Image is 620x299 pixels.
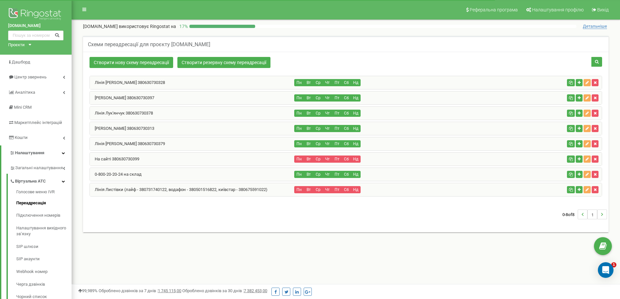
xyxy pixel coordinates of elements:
a: Лінія Листівки (лайф - 380731740122, водафон - 380501516822, київстар - 380675591022) [90,187,268,192]
button: Вт [304,156,313,163]
button: Пн [294,140,304,147]
input: Пошук за номером [8,31,63,40]
u: 1 745 115,00 [158,288,181,293]
a: Налаштування вихідного зв’язку [16,222,72,240]
span: 1 [611,262,616,267]
a: 0-800-20-20-24 на склад [90,172,142,177]
button: Сб [341,156,351,163]
a: [DOMAIN_NAME] [8,23,63,29]
button: Пн [294,94,304,102]
button: Ср [313,140,323,147]
button: Нд [351,171,361,178]
div: Проєкти [8,42,25,48]
a: [PERSON_NAME] 380630730397 [90,95,154,100]
span: Налаштування профілю [532,7,584,12]
a: Черга дзвінків [16,278,72,291]
span: of [568,211,572,217]
button: Пт [332,186,342,193]
button: Ср [313,156,323,163]
span: Реферальна програма [470,7,518,12]
a: Лінія Лук'янчук 380630730378 [90,111,153,116]
button: Чт [323,79,332,86]
a: Створити нову схему переадресації [90,57,173,68]
button: Сб [341,94,351,102]
button: Нд [351,140,361,147]
button: Вт [304,110,313,117]
button: Нд [351,125,361,132]
button: Вт [304,94,313,102]
button: Пн [294,171,304,178]
span: Налаштування [15,150,44,155]
span: 0-8 8 [562,210,578,219]
button: Ср [313,94,323,102]
button: Пн [294,186,304,193]
span: Вихід [597,7,609,12]
a: Створити резервну схему переадресації [177,57,270,68]
span: Кошти [15,135,28,140]
button: Сб [341,79,351,86]
li: 1 [587,210,597,219]
button: Пт [332,171,342,178]
button: Пт [332,156,342,163]
img: Ringostat logo [8,7,63,23]
button: Нд [351,156,361,163]
button: Нд [351,110,361,117]
button: Чт [323,171,332,178]
a: Лінія [PERSON_NAME] 380630730379 [90,141,165,146]
a: Підключення номерів [16,209,72,222]
span: Віртуальна АТС [15,178,46,184]
span: 99,989% [78,288,98,293]
button: Чт [323,156,332,163]
span: Дашборд [12,60,30,64]
button: Чт [323,94,332,102]
span: Оброблено дзвінків за 7 днів : [99,288,181,293]
button: Нд [351,79,361,86]
button: Вт [304,125,313,132]
h5: Схеми переадресації для проєкту [DOMAIN_NAME] [88,42,210,48]
button: Ср [313,171,323,178]
button: Пт [332,94,342,102]
button: Пн [294,110,304,117]
a: [PERSON_NAME] 380630730313 [90,126,154,131]
a: Загальні налаштування [10,160,72,174]
button: Пн [294,125,304,132]
button: Сб [341,186,351,193]
a: Голосове меню IVR [16,189,72,197]
span: Оброблено дзвінків за 30 днів : [182,288,267,293]
button: Пт [332,125,342,132]
button: Сб [341,110,351,117]
button: Чт [323,110,332,117]
button: Вт [304,140,313,147]
button: Ср [313,79,323,86]
a: На сайті 380630730399 [90,156,139,161]
button: Пошук схеми переадресації [591,57,602,67]
button: Вт [304,79,313,86]
span: використовує Ringostat на [119,24,176,29]
button: Чт [323,186,332,193]
p: [DOMAIN_NAME] [83,23,176,30]
button: Сб [341,140,351,147]
p: 17 % [176,23,189,30]
button: Пт [332,110,342,117]
a: Налаштування [1,145,72,161]
span: Загальні налаштування [15,165,63,171]
span: Центр звернень [14,75,47,79]
button: Пт [332,79,342,86]
span: Mini CRM [14,105,32,110]
a: SIP акаунти [16,253,72,265]
button: Чт [323,125,332,132]
button: Сб [341,171,351,178]
button: Пн [294,79,304,86]
button: Пт [332,140,342,147]
a: Переадресація [16,197,72,210]
button: Вт [304,186,313,193]
a: Webhook номер [16,265,72,278]
button: Ср [313,125,323,132]
span: Маркетплейс інтеграцій [14,120,62,125]
button: Сб [341,125,351,132]
button: Чт [323,140,332,147]
span: Детальніше [583,24,607,29]
button: Ср [313,186,323,193]
span: Аналiтика [15,90,35,95]
a: Віртуальна АТС [10,174,72,187]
